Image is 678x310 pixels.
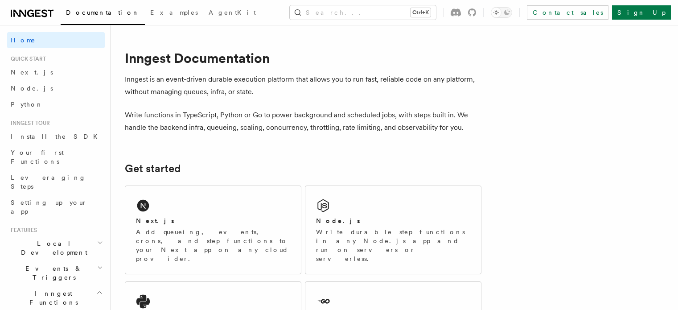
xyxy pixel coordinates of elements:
[305,186,481,274] a: Node.jsWrite durable step functions in any Node.js app and run on servers or serverless.
[66,9,140,16] span: Documentation
[125,50,481,66] h1: Inngest Documentation
[7,32,105,48] a: Home
[491,7,512,18] button: Toggle dark mode
[7,96,105,112] a: Python
[125,186,301,274] a: Next.jsAdd queueing, events, crons, and step functions to your Next app on any cloud provider.
[125,162,181,175] a: Get started
[527,5,608,20] a: Contact sales
[7,120,50,127] span: Inngest tour
[125,73,481,98] p: Inngest is an event-driven durable execution platform that allows you to run fast, reliable code ...
[136,216,174,225] h2: Next.js
[209,9,256,16] span: AgentKit
[7,239,97,257] span: Local Development
[612,5,671,20] a: Sign Up
[7,128,105,145] a: Install the SDK
[11,69,53,76] span: Next.js
[7,260,105,285] button: Events & Triggers
[11,36,36,45] span: Home
[11,174,86,190] span: Leveraging Steps
[203,3,261,24] a: AgentKit
[136,227,290,263] p: Add queueing, events, crons, and step functions to your Next app on any cloud provider.
[11,199,87,215] span: Setting up your app
[7,55,46,62] span: Quick start
[316,227,470,263] p: Write durable step functions in any Node.js app and run on servers or serverless.
[11,85,53,92] span: Node.js
[11,101,43,108] span: Python
[7,80,105,96] a: Node.js
[7,236,105,260] button: Local Development
[7,64,105,80] a: Next.js
[290,5,436,20] button: Search...Ctrl+K
[11,149,64,165] span: Your first Functions
[7,227,37,234] span: Features
[150,9,198,16] span: Examples
[125,109,481,134] p: Write functions in TypeScript, Python or Go to power background and scheduled jobs, with steps bu...
[7,145,105,169] a: Your first Functions
[61,3,145,25] a: Documentation
[7,169,105,194] a: Leveraging Steps
[7,289,96,307] span: Inngest Functions
[7,264,97,282] span: Events & Triggers
[411,8,431,17] kbd: Ctrl+K
[316,216,360,225] h2: Node.js
[11,133,103,140] span: Install the SDK
[7,194,105,219] a: Setting up your app
[145,3,203,24] a: Examples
